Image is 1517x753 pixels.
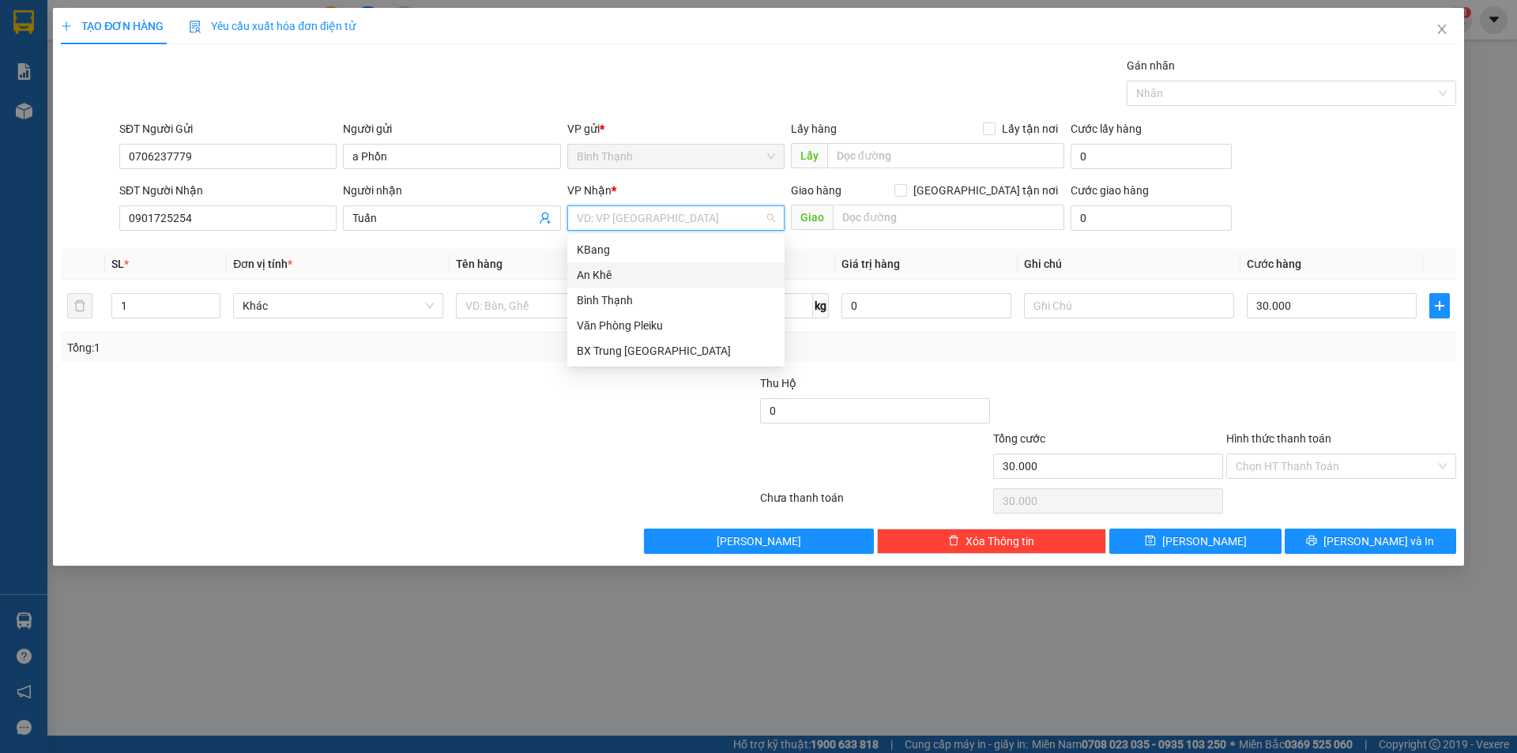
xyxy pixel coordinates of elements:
div: Tổng: 1 [67,339,585,356]
div: My [13,32,140,51]
div: Văn Phòng Pleiku [577,317,775,334]
span: [PERSON_NAME] [1162,533,1247,550]
span: Nhận: [151,15,189,32]
span: user-add [539,212,551,224]
span: CC : [149,87,171,104]
span: Lấy hàng [791,122,837,135]
div: Chưa thanh toán [758,489,992,517]
span: Giao hàng [791,184,841,197]
span: Tổng cước [993,432,1045,445]
div: 0395741264 [151,51,287,73]
label: Gán nhãn [1127,59,1175,72]
span: Bình Thạnh [577,145,775,168]
span: Lấy [791,143,827,168]
div: 40.000 [149,83,288,105]
span: SL [111,258,124,270]
input: VD: Bàn, Ghế [456,293,666,318]
div: BX Trung [GEOGRAPHIC_DATA] [577,342,775,360]
div: Người nhận [343,182,560,199]
label: Cước giao hàng [1071,184,1149,197]
span: Tên hàng [456,258,503,270]
div: Tên hàng: ( : 1 ) [13,115,287,134]
button: save[PERSON_NAME] [1109,529,1281,554]
button: delete [67,293,92,318]
span: Gửi: [13,15,38,32]
span: Yêu cầu xuất hóa đơn điện tử [189,20,356,32]
input: Dọc đường [827,143,1064,168]
div: Bình Thạnh [567,288,785,313]
button: deleteXóa Thông tin [877,529,1107,554]
div: Người gửi [343,120,560,137]
span: [PERSON_NAME] [717,533,801,550]
div: KBang [577,241,775,258]
button: plus [1429,293,1450,318]
label: Cước lấy hàng [1071,122,1142,135]
div: 0984040423 [13,51,140,73]
span: save [1145,535,1156,548]
img: icon [189,21,201,33]
button: printer[PERSON_NAME] và In [1285,529,1456,554]
div: BX Trung Tâm Đà Nẵng [567,338,785,363]
div: quý [151,32,287,51]
span: VP Nhận [567,184,612,197]
div: VP gửi [567,120,785,137]
span: printer [1306,535,1317,548]
input: 0 [841,293,1011,318]
div: Bình Thạnh [13,13,140,32]
span: Cước hàng [1247,258,1301,270]
div: KBang [567,237,785,262]
span: delete [948,535,959,548]
div: An Khê [567,262,785,288]
span: Giá trị hàng [841,258,900,270]
span: plus [1430,299,1449,312]
button: [PERSON_NAME] [644,529,874,554]
input: Ghi Chú [1024,293,1234,318]
span: kg [813,293,829,318]
span: Xóa Thông tin [966,533,1034,550]
div: Văn Phòng Pleiku [567,313,785,338]
span: [GEOGRAPHIC_DATA] tận nơi [907,182,1064,199]
span: TẠO ĐƠN HÀNG [61,20,164,32]
input: Cước lấy hàng [1071,144,1232,169]
div: Bình Thạnh [577,292,775,309]
th: Ghi chú [1018,249,1240,280]
label: Hình thức thanh toán [1226,432,1331,445]
span: close [1436,23,1448,36]
div: SĐT Người Nhận [119,182,337,199]
span: Khác [243,294,434,318]
span: SL [103,113,124,135]
span: Lấy tận nơi [996,120,1064,137]
span: plus [61,21,72,32]
input: Dọc đường [833,205,1064,230]
div: An Khê [151,13,287,32]
div: SĐT Người Gửi [119,120,337,137]
input: Cước giao hàng [1071,205,1232,231]
span: Đơn vị tính [233,258,292,270]
span: [PERSON_NAME] và In [1323,533,1434,550]
div: An Khê [577,266,775,284]
span: Giao [791,205,833,230]
span: Thu Hộ [760,377,796,390]
button: Close [1420,8,1464,52]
